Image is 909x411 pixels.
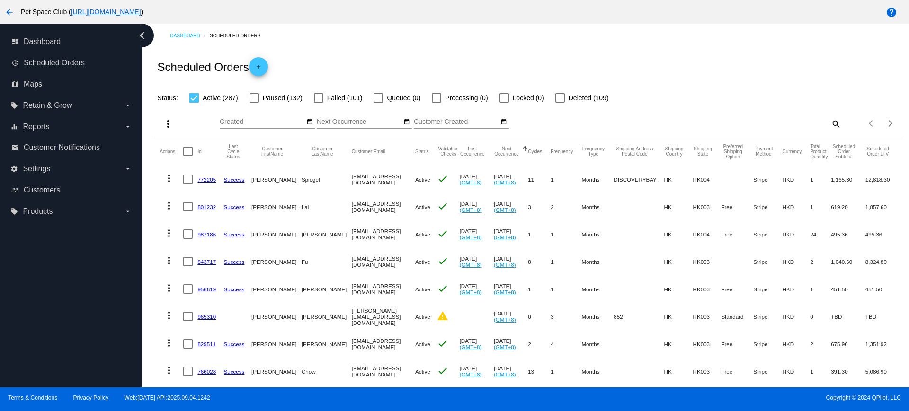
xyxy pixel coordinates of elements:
button: Change sorting for Subtotal [831,144,857,159]
span: Copyright © 2024 QPilot, LLC [463,394,901,401]
mat-cell: 1 [810,358,831,385]
mat-cell: 1 [551,166,581,193]
mat-cell: [DATE] [460,275,494,303]
mat-cell: 1 [810,275,831,303]
mat-cell: HK [664,166,693,193]
a: (GMT+8) [460,262,482,268]
button: Change sorting for ShippingState [693,146,713,157]
mat-icon: arrow_back [4,7,15,18]
button: Change sorting for NextOccurrenceUtc [494,146,519,157]
a: 987186 [197,231,216,237]
mat-cell: [PERSON_NAME] [251,193,302,220]
mat-cell: HK [664,193,693,220]
mat-cell: 1,165.30 [831,166,865,193]
a: 843717 [197,259,216,265]
mat-icon: more_vert [163,282,175,294]
mat-cell: [DATE] [460,166,494,193]
mat-cell: HKD [783,303,811,330]
span: Maps [24,80,42,88]
a: (GMT+8) [460,289,482,295]
i: equalizer [10,123,18,131]
mat-icon: date_range [500,118,507,126]
mat-cell: HK [664,330,693,358]
span: Active (287) [203,92,238,104]
mat-cell: HK [664,303,693,330]
a: (GMT+8) [460,207,482,213]
button: Change sorting for Frequency [551,149,573,154]
span: Retain & Grow [23,101,72,110]
button: Change sorting for CustomerFirstName [251,146,293,157]
mat-cell: [DATE] [494,166,528,193]
a: 772205 [197,176,216,183]
mat-icon: more_vert [163,310,175,321]
i: arrow_drop_down [124,123,132,131]
a: [URL][DOMAIN_NAME] [71,8,141,16]
i: arrow_drop_down [124,208,132,215]
mat-cell: 11 [528,166,551,193]
mat-cell: HKD [783,220,811,248]
span: Deleted (109) [569,92,609,104]
span: Active [415,368,430,375]
mat-cell: HKD [783,358,811,385]
span: Customer Notifications [24,143,100,152]
a: (GMT+8) [494,371,516,377]
mat-cell: [PERSON_NAME] [302,220,352,248]
mat-cell: [PERSON_NAME] [251,330,302,358]
i: email [11,144,19,151]
button: Change sorting for Cycles [528,149,542,154]
i: map [11,80,19,88]
mat-cell: HKD [783,330,811,358]
mat-icon: more_vert [162,118,174,130]
span: Active [415,204,430,210]
span: Processing (0) [445,92,488,104]
input: Customer Created [414,118,499,126]
mat-cell: Chow [302,358,352,385]
span: Active [415,231,430,237]
mat-cell: 2 [551,193,581,220]
a: 801232 [197,204,216,210]
mat-cell: HKD [783,193,811,220]
mat-cell: [PERSON_NAME][EMAIL_ADDRESS][DOMAIN_NAME] [352,303,415,330]
mat-cell: Stripe [753,303,782,330]
mat-cell: [DATE] [460,248,494,275]
mat-cell: Free [721,220,753,248]
mat-cell: 8 [528,248,551,275]
mat-cell: 495.36 [831,220,865,248]
mat-cell: [DATE] [460,358,494,385]
a: update Scheduled Orders [11,55,132,70]
mat-cell: [EMAIL_ADDRESS][DOMAIN_NAME] [352,193,415,220]
button: Change sorting for LastProcessingCycleId [224,144,243,159]
mat-cell: 2 [810,248,831,275]
span: Products [23,207,53,216]
span: Active [415,341,430,347]
a: people_outline Customers [11,183,132,198]
mat-cell: TBD [865,303,899,330]
mat-cell: Stripe [753,220,782,248]
mat-cell: Months [581,303,614,330]
mat-cell: [DATE] [460,193,494,220]
i: settings [10,165,18,173]
mat-cell: 3 [551,303,581,330]
mat-cell: [DATE] [494,358,528,385]
mat-cell: [PERSON_NAME] [251,166,302,193]
mat-cell: Months [581,248,614,275]
mat-cell: Free [721,330,753,358]
mat-cell: [EMAIL_ADDRESS][DOMAIN_NAME] [352,220,415,248]
mat-cell: HK [664,220,693,248]
a: Privacy Policy [73,394,109,401]
a: (GMT+8) [494,179,516,185]
mat-cell: Months [581,220,614,248]
span: Queued (0) [387,92,420,104]
i: chevron_left [134,28,150,43]
a: (GMT+8) [460,234,482,240]
a: Web:[DATE] API:2025.09.04.1242 [125,394,210,401]
span: Status: [157,94,178,102]
mat-cell: Free [721,275,753,303]
mat-cell: Months [581,358,614,385]
mat-cell: 852 [614,303,664,330]
mat-cell: 13 [528,358,551,385]
span: Active [415,314,430,320]
mat-cell: 1,040.60 [831,248,865,275]
mat-icon: more_vert [163,337,175,349]
a: Dashboard [170,28,210,43]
